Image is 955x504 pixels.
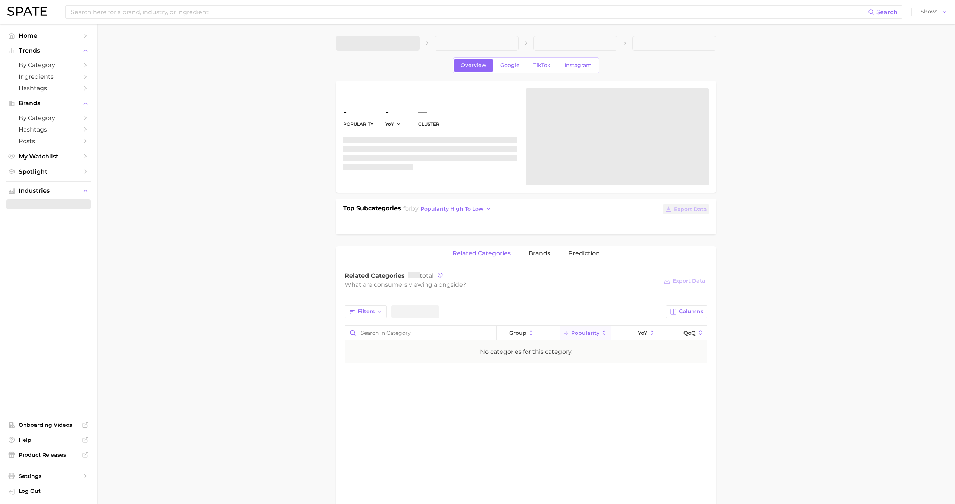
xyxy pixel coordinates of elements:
a: by Category [6,112,91,124]
img: SPATE [7,7,47,16]
span: total [408,272,433,279]
dt: cluster [418,120,439,129]
span: TikTok [533,62,551,69]
a: Onboarding Videos [6,419,91,431]
button: Columns [666,305,707,318]
span: by Category [19,62,78,69]
a: Spotlight [6,166,91,177]
span: Home [19,32,78,39]
button: group [497,326,560,340]
span: Instagram [564,62,592,69]
span: Overview [461,62,486,69]
input: Search in category [345,326,496,340]
span: for by [403,205,494,212]
span: My Watchlist [19,153,78,160]
span: popularity high to low [420,206,483,212]
span: Help [19,437,78,443]
dd: - [385,108,406,117]
span: Trends [19,47,78,54]
a: Instagram [558,59,598,72]
span: Onboarding Videos [19,422,78,428]
span: related categories [453,250,511,257]
span: Google [500,62,520,69]
span: group [509,330,526,336]
button: Trends [6,45,91,56]
a: Hashtags [6,124,91,135]
button: Export Data [663,204,709,214]
span: — [418,108,427,117]
button: Brands [6,98,91,109]
button: YoY [611,326,659,340]
span: Hashtags [19,126,78,133]
span: Export Data [673,278,705,284]
a: Google [494,59,526,72]
input: Search here for a brand, industry, or ingredient [70,6,868,18]
span: brands [529,250,550,257]
span: Search [876,9,898,16]
a: Product Releases [6,449,91,460]
span: YoY [638,330,647,336]
span: Export Data [674,206,707,212]
button: Filters [345,305,387,318]
span: Columns [679,308,703,315]
h1: Top Subcategories [343,204,401,215]
span: Settings [19,473,78,479]
span: Popularity [571,330,599,336]
button: Popularity [560,326,611,340]
button: QoQ [659,326,707,340]
div: What are consumers viewing alongside ? [345,280,658,290]
a: Posts [6,135,91,147]
a: My Watchlist [6,151,91,162]
span: by Category [19,114,78,122]
button: Industries [6,185,91,196]
span: Hashtags [19,85,78,92]
div: No categories for this category. [480,347,572,356]
span: Related Categories [345,272,405,279]
span: Posts [19,138,78,145]
a: Hashtags [6,82,91,94]
span: QoQ [683,330,696,336]
button: popularity high to low [419,204,494,214]
button: YoY [385,121,401,127]
span: Log Out [19,488,85,494]
span: YoY [385,121,394,127]
span: Ingredients [19,73,78,80]
span: Show [921,10,937,14]
span: Prediction [568,250,600,257]
a: Ingredients [6,71,91,82]
dd: - [343,108,373,117]
a: by Category [6,59,91,71]
a: Overview [454,59,493,72]
a: Log out. Currently logged in with e-mail mathilde@spate.nyc. [6,485,91,498]
span: Industries [19,188,78,194]
span: Product Releases [19,451,78,458]
a: Home [6,30,91,41]
span: Spotlight [19,168,78,175]
span: Brands [19,100,78,107]
a: Help [6,434,91,445]
a: TikTok [527,59,557,72]
span: Filters [358,308,375,315]
a: Settings [6,470,91,482]
button: Show [919,7,949,17]
button: Export Data [662,276,707,286]
dt: Popularity [343,120,373,129]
